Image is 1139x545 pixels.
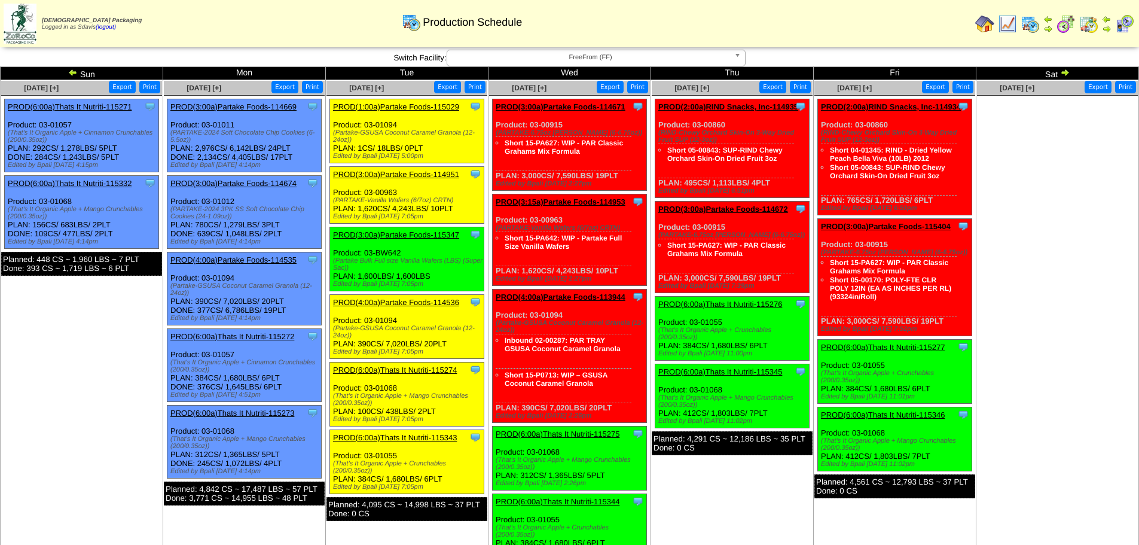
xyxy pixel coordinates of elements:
[837,84,872,92] span: [DATE] [+]
[170,179,297,188] a: PROD(3:00a)Partake Foods-114674
[170,409,294,418] a: PROD(6:00a)Thats It Nutriti-115273
[1021,14,1040,34] img: calendarprod.gif
[674,84,709,92] span: [DATE] [+]
[818,407,972,471] div: Product: 03-01068 PLAN: 412CS / 1,803LBS / 7PLT
[488,67,651,80] td: Wed
[952,81,973,93] button: Print
[170,282,321,297] div: (Partake-GSUSA Coconut Caramel Granola (12-24oz))
[830,258,948,275] a: Short 15-PA627: WIP - PAR Classic Grahams Mix Formula
[330,227,484,291] div: Product: 03-BW642 PLAN: 1,600LBS / 1,600LBS
[658,102,798,111] a: PROD(2:00a)RIND Snacks, Inc-114935
[830,146,952,163] a: Short 04-01345: RIND - Dried Yellow Peach Bella Viva (10LB) 2012
[333,298,459,307] a: PROD(4:00a)Partake Foods-114536
[658,205,788,214] a: PROD(3:00a)Partake Foods-114672
[333,416,484,423] div: Edited by Bpali [DATE] 7:05pm
[1079,14,1098,34] img: calendarinout.gif
[333,230,459,239] a: PROD(3:00a)Partake Foods-115347
[326,67,488,80] td: Tue
[493,290,647,423] div: Product: 03-01094 PLAN: 390CS / 7,020LBS / 20PLT
[42,17,142,31] span: Logged in as Sdavis
[333,257,484,272] div: (Partake Bulk Full size Vanilla Wafers (LBS) (Super Sac))
[167,252,322,325] div: Product: 03-01094 PLAN: 390CS / 7,020LBS / 20PLT DONE: 377CS / 6,786LBS / 19PLT
[187,84,221,92] a: [DATE] [+]
[505,234,622,251] a: Short 15-PA642: WIP - Partake Full Size Vanilla Wafers
[658,282,809,290] div: Edited by Bpali [DATE] 7:39pm
[655,297,810,361] div: Product: 03-01055 PLAN: 384CS / 1,680LBS / 6PLT
[144,177,156,189] img: Tooltip
[505,371,607,388] a: Short 15-P0713: WIP – GSUSA Coconut Caramel Granola
[818,219,972,336] div: Product: 03-00915 PLAN: 3,000CS / 7,590LBS / 19PLT
[349,84,384,92] a: [DATE] [+]
[330,295,484,359] div: Product: 03-01094 PLAN: 390CS / 7,020LBS / 20PLT
[818,340,972,404] div: Product: 03-01055 PLAN: 384CS / 1,680LBS / 6PLT
[1,252,162,276] div: Planned: 448 CS ~ 1,960 LBS ~ 7 PLT Done: 393 CS ~ 1,719 LBS ~ 6 PLT
[163,67,326,80] td: Mon
[496,275,646,282] div: Edited by Bpali [DATE] 2:27pm
[830,276,951,301] a: Short 05-00170: POLY-FTE CLR POLY 12IN (EA AS INCHES PER RL)(93324in/Roll)
[42,17,142,24] span: [DEMOGRAPHIC_DATA] Packaging
[795,101,807,112] img: Tooltip
[814,474,975,498] div: Planned: 4,561 CS ~ 12,793 LBS ~ 37 PLT Done: 0 CS
[496,293,625,302] a: PROD(4:00a)Partake Foods-113944
[496,180,646,187] div: Edited by Bpali [DATE] 2:27pm
[667,241,786,258] a: Short 15-PA627: WIP - PAR Classic Grahams Mix Formula
[658,232,809,239] div: (PARTAKE-6.75oz [PERSON_NAME] (6-6.75oz))
[330,430,484,494] div: Product: 03-01055 PLAN: 384CS / 1,680LBS / 6PLT
[505,336,621,353] a: Inbound 02-00287: PAR TRAY GSUSA Coconut Caramel Granola
[1043,14,1053,24] img: arrowleft.gif
[333,366,457,375] a: PROD(6:00a)Thats It Nutriti-115274
[307,407,319,419] img: Tooltip
[333,325,484,339] div: (Partake-GSUSA Coconut Caramel Granola (12-24oz))
[307,101,319,112] img: Tooltip
[333,213,484,220] div: Edited by Bpali [DATE] 7:05pm
[821,461,972,468] div: Edited by Bpali [DATE] 11:02pm
[814,67,976,80] td: Fri
[1102,14,1111,24] img: arrowleft.gif
[1,67,163,80] td: Sun
[170,206,321,220] div: (PARTAKE-2024 3PK SS Soft Chocolate Chip Cookies (24-1.09oz))
[496,224,646,232] div: (PARTAKE-Vanilla Wafers (6/7oz) CRTN)
[1115,81,1136,93] button: Print
[658,367,782,376] a: PROD(6:00a)Thats It Nutriti-115345
[821,222,951,231] a: PROD(3:00a)Partake Foods-115404
[8,162,158,169] div: Edited by Bpali [DATE] 4:15pm
[164,482,325,506] div: Planned: 4,842 CS ~ 17,487 LBS ~ 57 PLT Done: 3,771 CS ~ 14,955 LBS ~ 48 PLT
[821,393,972,400] div: Edited by Bpali [DATE] 11:01pm
[632,196,644,208] img: Tooltip
[333,392,484,407] div: (That's It Organic Apple + Mango Crunchables (200/0.35oz))
[655,202,810,293] div: Product: 03-00915 PLAN: 3,000CS / 7,590LBS / 19PLT
[1102,24,1111,34] img: arrowright.gif
[170,332,294,341] a: PROD(6:00a)Thats It Nutriti-115272
[658,327,809,341] div: (That's It Organic Apple + Crunchables (200/0.35oz))
[96,24,116,31] a: (logout)
[170,359,321,373] div: (That's It Organic Apple + Cinnamon Crunchables (200/0.35oz))
[302,81,323,93] button: Print
[655,99,810,198] div: Product: 03-00860 PLAN: 495CS / 1,113LBS / 4PLT
[469,431,481,443] img: Tooltip
[496,102,625,111] a: PROD(3:00a)Partake Foods-114671
[512,84,546,92] span: [DATE] [+]
[8,179,132,188] a: PROD(6:00a)Thats It Nutriti-115332
[998,14,1017,34] img: line_graph.gif
[139,81,160,93] button: Print
[496,197,625,206] a: PROD(3:15a)Partake Foods-114953
[330,363,484,427] div: Product: 03-01068 PLAN: 100CS / 438LBS / 2PLT
[170,238,321,245] div: Edited by Bpali [DATE] 4:14pm
[505,139,623,156] a: Short 15-PA627: WIP - PAR Classic Grahams Mix Formula
[170,315,321,322] div: Edited by Bpali [DATE] 4:14pm
[307,330,319,342] img: Tooltip
[423,16,522,29] span: Production Schedule
[1115,14,1134,34] img: calendarcustomer.gif
[821,205,972,212] div: Edited by Bpali [DATE] 6:50pm
[8,206,158,220] div: (That's It Organic Apple + Mango Crunchables (200/0.35oz))
[632,428,644,440] img: Tooltip
[632,101,644,112] img: Tooltip
[167,406,322,479] div: Product: 03-01068 PLAN: 312CS / 1,365LBS / 5PLT DONE: 245CS / 1,072LBS / 4PLT
[333,197,484,204] div: (PARTAKE-Vanilla Wafers (6/7oz) CRTN)
[658,394,809,409] div: (That's It Organic Apple + Mango Crunchables (200/0.35oz))
[632,291,644,303] img: Tooltip
[333,102,459,111] a: PROD(1:00a)Partake Foods-115029
[496,456,646,471] div: (That's It Organic Apple + Mango Crunchables (200/0.35oz))
[976,67,1139,80] td: Sat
